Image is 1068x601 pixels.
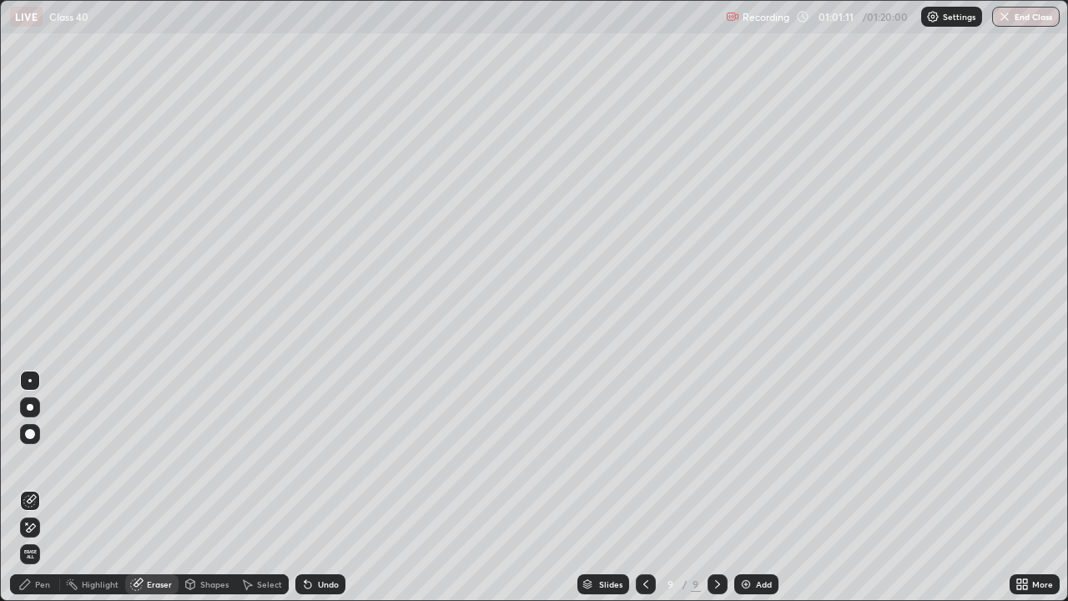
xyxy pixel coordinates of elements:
div: Undo [318,580,339,588]
div: 9 [662,579,679,589]
div: Pen [35,580,50,588]
span: Erase all [21,549,39,559]
p: LIVE [15,10,38,23]
div: Eraser [147,580,172,588]
div: Add [756,580,772,588]
div: More [1032,580,1053,588]
img: end-class-cross [998,10,1011,23]
div: / [683,579,688,589]
p: Settings [943,13,975,21]
p: Class 40 [49,10,88,23]
img: add-slide-button [739,578,753,591]
img: class-settings-icons [926,10,940,23]
div: Select [257,580,282,588]
p: Recording [743,11,789,23]
img: recording.375f2c34.svg [726,10,739,23]
div: 9 [691,577,701,592]
div: Shapes [200,580,229,588]
div: Highlight [82,580,118,588]
div: Slides [599,580,622,588]
button: End Class [992,7,1060,27]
